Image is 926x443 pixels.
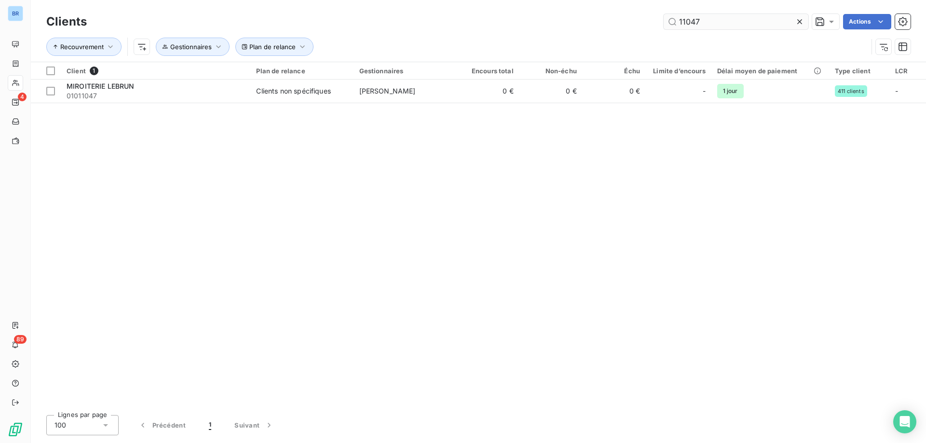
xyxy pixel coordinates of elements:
[67,91,245,101] span: 01011047
[835,67,884,75] div: Type client
[588,67,640,75] div: Échu
[664,14,808,29] input: Rechercher
[895,67,920,75] div: LCR
[456,80,519,103] td: 0 €
[893,410,916,433] div: Open Intercom Messenger
[54,420,66,430] span: 100
[8,6,23,21] div: BR
[249,43,296,51] span: Plan de relance
[895,87,898,95] span: -
[67,67,86,75] span: Client
[838,88,864,94] span: 411 clients
[46,13,87,30] h3: Clients
[519,80,583,103] td: 0 €
[462,67,514,75] div: Encours total
[8,94,23,110] a: 4
[359,87,416,95] span: [PERSON_NAME]
[843,14,891,29] button: Actions
[46,38,122,56] button: Recouvrement
[18,93,27,101] span: 4
[223,415,286,435] button: Suivant
[359,67,450,75] div: Gestionnaires
[170,43,212,51] span: Gestionnaires
[14,335,27,344] span: 89
[60,43,104,51] span: Recouvrement
[197,415,223,435] button: 1
[717,67,823,75] div: Délai moyen de paiement
[126,415,197,435] button: Précédent
[235,38,313,56] button: Plan de relance
[256,86,330,96] div: Clients non spécifiques
[652,67,706,75] div: Limite d’encours
[156,38,230,56] button: Gestionnaires
[8,422,23,437] img: Logo LeanPay
[703,86,706,96] span: -
[67,82,135,90] span: MIROITERIE LEBRUN
[525,67,577,75] div: Non-échu
[717,84,744,98] span: 1 jour
[583,80,646,103] td: 0 €
[90,67,98,75] span: 1
[209,420,211,430] span: 1
[256,67,347,75] div: Plan de relance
